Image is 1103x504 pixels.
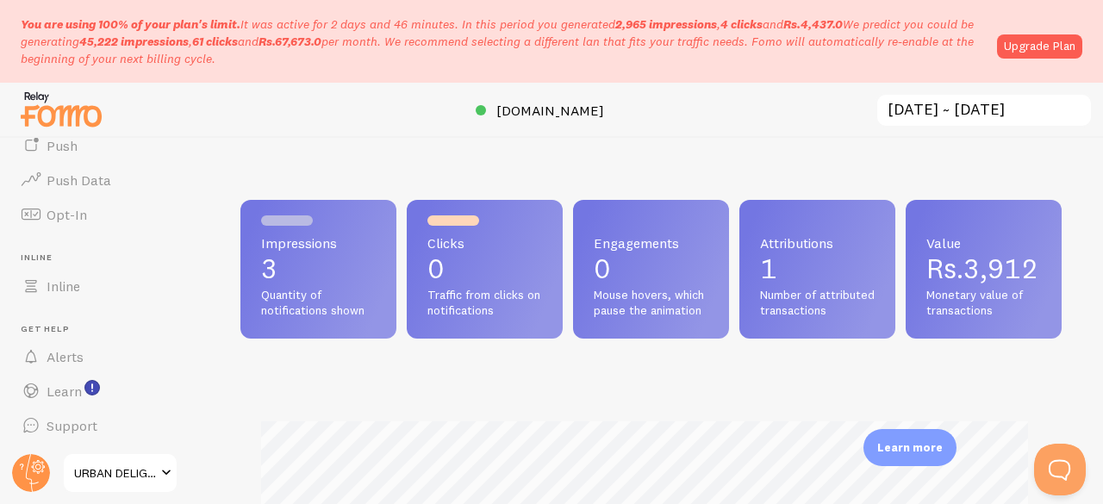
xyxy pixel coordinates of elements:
[720,16,763,32] b: 4 clicks
[74,463,156,483] span: URBAN DELIGHT
[261,255,376,283] p: 3
[427,255,542,283] p: 0
[47,206,87,223] span: Opt-In
[926,288,1041,318] span: Monetary value of transactions
[594,255,708,283] p: 0
[21,16,240,32] span: You are using 100% of your plan's limit.
[47,171,111,189] span: Push Data
[47,383,82,400] span: Learn
[21,16,987,67] p: It was active for 2 days and 46 minutes. In this period you generated We predict you could be gen...
[10,128,188,163] a: Push
[62,452,178,494] a: URBAN DELIGHT
[79,34,189,49] b: 45,222 impressions
[760,255,875,283] p: 1
[21,252,188,264] span: Inline
[863,429,957,466] div: Learn more
[760,236,875,250] span: Attributions
[1034,444,1086,495] iframe: Help Scout Beacon - Open
[259,34,321,49] b: Rs.67,673.0
[47,417,97,434] span: Support
[997,34,1082,59] a: Upgrade Plan
[615,16,843,32] span: , and
[877,439,943,456] p: Learn more
[47,348,84,365] span: Alerts
[10,408,188,443] a: Support
[594,288,708,318] span: Mouse hovers, which pause the animation
[10,269,188,303] a: Inline
[926,236,1041,250] span: Value
[10,197,188,232] a: Opt-In
[760,288,875,318] span: Number of attributed transactions
[84,380,100,395] svg: <p>Watch New Feature Tutorials!</p>
[10,374,188,408] a: Learn
[21,324,188,335] span: Get Help
[427,236,542,250] span: Clicks
[615,16,717,32] b: 2,965 impressions
[47,137,78,154] span: Push
[926,252,1038,285] span: Rs.3,912
[783,16,843,32] b: Rs.4,437.0
[18,87,104,131] img: fomo-relay-logo-orange.svg
[79,34,321,49] span: , and
[261,288,376,318] span: Quantity of notifications shown
[261,236,376,250] span: Impressions
[10,163,188,197] a: Push Data
[427,288,542,318] span: Traffic from clicks on notifications
[10,339,188,374] a: Alerts
[192,34,238,49] b: 61 clicks
[594,236,708,250] span: Engagements
[47,277,80,295] span: Inline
